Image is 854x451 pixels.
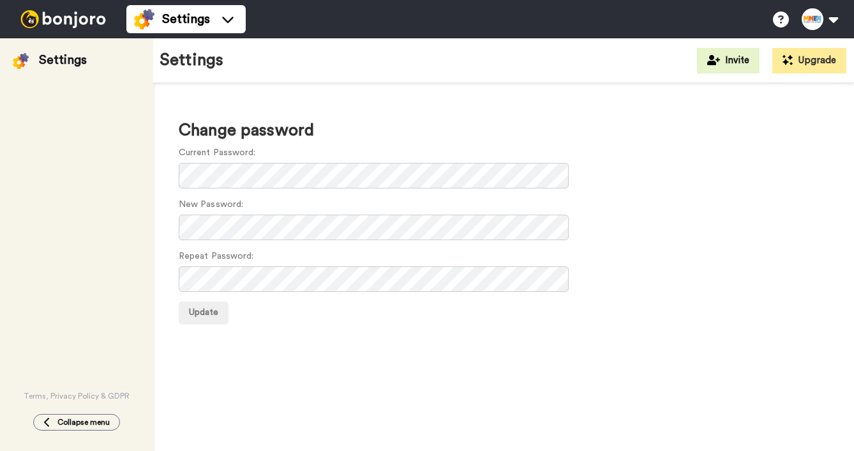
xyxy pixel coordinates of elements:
button: Upgrade [772,48,846,73]
label: New Password: [179,198,243,211]
div: Settings [39,51,87,69]
img: settings-colored.svg [134,9,154,29]
h1: Change password [179,121,828,140]
span: Settings [162,10,210,28]
span: Collapse menu [57,417,110,427]
button: Collapse menu [33,414,120,431]
label: Current Password: [179,146,255,160]
h1: Settings [160,51,223,70]
img: bj-logo-header-white.svg [15,10,111,28]
img: settings-colored.svg [13,53,29,69]
button: Invite [697,48,760,73]
span: Update [189,308,218,317]
label: Repeat Password: [179,250,253,263]
button: Update [179,302,228,325]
